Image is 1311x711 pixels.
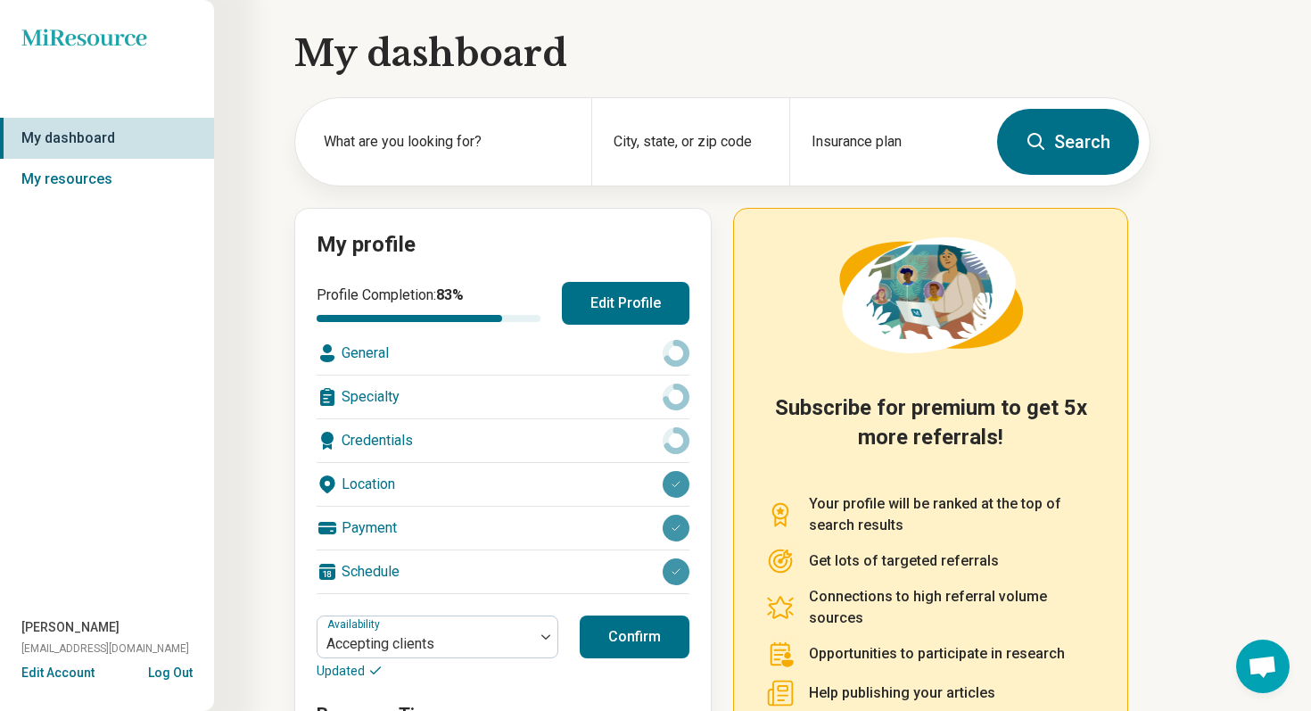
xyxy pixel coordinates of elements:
[997,109,1139,175] button: Search
[317,662,558,681] p: Updated
[324,131,570,153] label: What are you looking for?
[809,682,995,704] p: Help publishing your articles
[148,664,193,678] button: Log Out
[562,282,689,325] button: Edit Profile
[294,29,1150,79] h1: My dashboard
[809,643,1065,665] p: Opportunities to participate in research
[317,550,689,593] div: Schedule
[317,230,689,260] h2: My profile
[317,507,689,550] div: Payment
[766,393,1095,472] h2: Subscribe for premium to get 5x more referrals!
[809,550,999,572] p: Get lots of targeted referrals
[21,664,95,682] button: Edit Account
[809,586,1095,629] p: Connections to high referral volume sources
[317,419,689,462] div: Credentials
[317,285,540,322] div: Profile Completion:
[317,463,689,506] div: Location
[317,376,689,418] div: Specialty
[580,616,689,658] button: Confirm
[327,618,383,631] label: Availability
[809,493,1095,536] p: Your profile will be ranked at the top of search results
[436,286,464,303] span: 83 %
[21,618,120,637] span: [PERSON_NAME]
[21,641,189,657] span: [EMAIL_ADDRESS][DOMAIN_NAME]
[1236,640,1290,693] div: Open chat
[317,332,689,375] div: General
